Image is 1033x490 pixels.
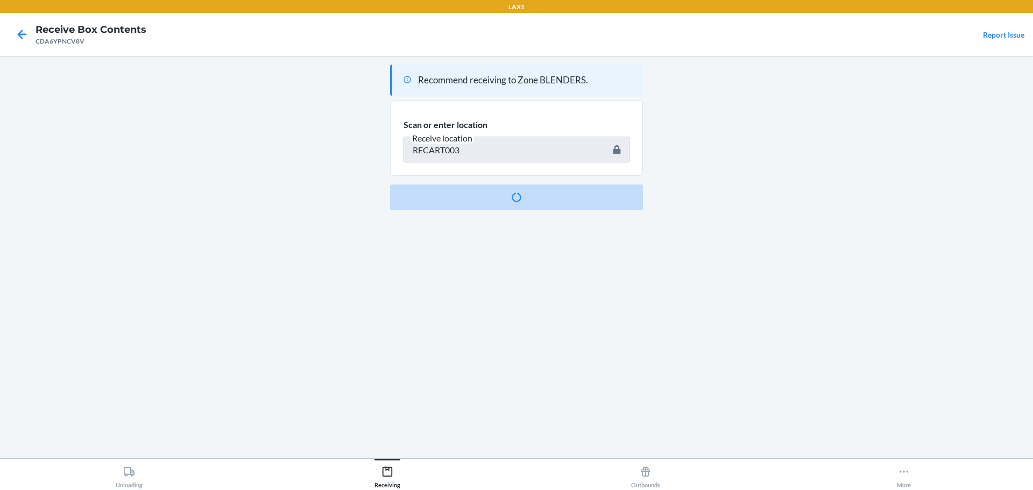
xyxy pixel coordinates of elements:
button: More [775,459,1033,488]
button: Outbounds [516,459,775,488]
a: Report Issue [983,30,1024,39]
h4: Receive Box Contents [36,23,146,37]
span: Recommend receiving to Zone BLENDERS. [418,74,588,86]
div: CDA6YPNCV8V [36,37,146,46]
div: More [897,461,911,488]
button: Confirm receive [390,184,643,210]
div: Outbounds [631,461,660,488]
p: LAX1 [508,2,525,12]
span: Receive location [411,133,474,144]
input: Receive location [404,137,629,162]
div: Unloading [116,461,143,488]
button: Receiving [258,459,516,488]
div: Receiving [374,461,400,488]
span: Scan or enter location [404,119,487,130]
